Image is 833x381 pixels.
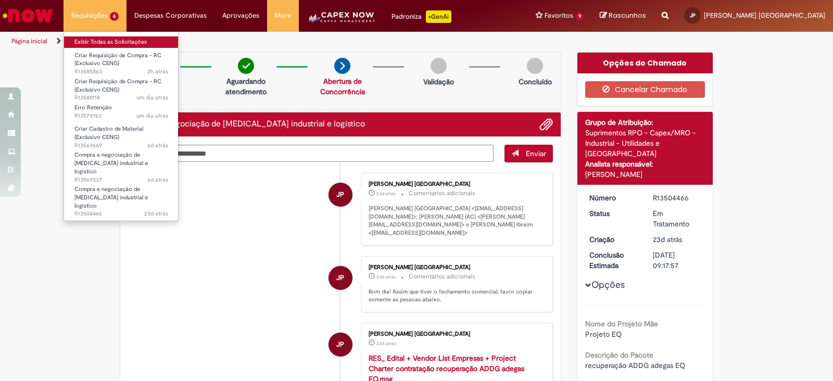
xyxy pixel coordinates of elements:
[690,12,696,19] span: JP
[585,117,705,128] div: Grupo de Atribuição:
[609,10,646,20] span: Rascunhos
[336,265,344,290] span: JP
[74,68,168,76] span: R13585863
[585,128,705,159] div: Suprimentos RPO - Capex/MRO - Industrial - Utilidades e [GEOGRAPHIC_DATA]
[64,31,179,221] ul: Requisições
[582,208,646,219] dt: Status
[128,145,494,162] textarea: Digite sua mensagem aqui...
[74,185,148,209] span: Compra e negociação de [MEDICAL_DATA] industrial e logístico
[369,331,542,337] div: [PERSON_NAME] [GEOGRAPHIC_DATA]
[147,68,168,75] span: 2h atrás
[539,118,553,131] button: Adicionar anexos
[222,10,259,21] span: Aprovações
[376,274,396,280] time: 09/09/2025 09:18:50
[504,145,553,162] button: Enviar
[74,125,143,141] span: Criar Cadastro de Material (Exclusivo CENG)
[110,12,119,21] span: 6
[376,340,396,347] span: 23d atrás
[704,11,825,20] span: [PERSON_NAME] [GEOGRAPHIC_DATA]
[577,53,713,73] div: Opções do Chamado
[64,76,179,98] a: Aberto R13580118 : Criar Requisição de Compra - RC (Exclusivo CENG)
[74,52,161,68] span: Criar Requisição de Compra - RC (Exclusivo CENG)
[653,235,682,244] time: 09/09/2025 09:17:53
[147,142,168,149] span: 6d atrás
[527,58,543,74] img: img-circle-grey.png
[144,210,168,218] span: 23d atrás
[582,234,646,245] dt: Criação
[11,37,47,45] a: Página inicial
[74,151,148,175] span: Compra e negociação de [MEDICAL_DATA] industrial e logístico
[64,149,179,172] a: Aberto R13569337 : Compra e negociação de Capex industrial e logístico
[329,333,352,357] div: Jediael Domingos Portugal
[136,94,168,101] span: um dia atrás
[526,149,546,158] span: Enviar
[329,183,352,207] div: Jediael Domingos Portugal
[582,193,646,203] dt: Número
[336,182,344,207] span: JP
[74,210,168,218] span: R13504466
[653,234,701,245] div: 09/09/2025 09:17:53
[320,77,365,96] a: Abertura de Concorrência
[585,329,622,339] span: Projeto EQ
[74,94,168,102] span: R13580118
[221,76,271,97] p: Aguardando atendimento
[653,235,682,244] span: 23d atrás
[136,112,168,120] span: um dia atrás
[147,68,168,75] time: 01/10/2025 12:54:49
[376,274,396,280] span: 23d atrás
[653,193,701,203] div: R13504466
[376,340,396,347] time: 09/09/2025 09:17:46
[600,11,646,21] a: Rascunhos
[423,77,454,87] p: Validação
[74,142,168,150] span: R13569669
[128,120,365,129] h2: Compra e negociação de Capex industrial e logístico Histórico de tíquete
[426,10,451,23] p: +GenAi
[74,104,112,111] span: Erro Retenção
[336,332,344,357] span: JP
[585,361,685,370] span: recuperação ADDG adegas EQ
[585,169,705,180] div: [PERSON_NAME]
[238,58,254,74] img: check-circle-green.png
[334,58,350,74] img: arrow-next.png
[64,123,179,146] a: Aberto R13569669 : Criar Cadastro de Material (Exclusivo CENG)
[275,10,291,21] span: More
[653,208,701,229] div: Em Tratamento
[653,250,701,271] div: [DATE] 09:17:57
[369,181,542,187] div: [PERSON_NAME] [GEOGRAPHIC_DATA]
[409,189,475,198] small: Comentários adicionais
[376,190,396,197] time: 09/09/2025 09:19:26
[1,5,55,26] img: ServiceNow
[74,112,168,120] span: R13579763
[585,159,705,169] div: Analista responsável:
[136,112,168,120] time: 30/09/2025 08:38:08
[585,350,653,360] b: Descrição do Pacote
[369,264,542,271] div: [PERSON_NAME] [GEOGRAPHIC_DATA]
[585,81,705,98] button: Cancelar Chamado
[8,32,548,51] ul: Trilhas de página
[64,102,179,121] a: Aberto R13579763 : Erro Retenção
[74,78,161,94] span: Criar Requisição de Compra - RC (Exclusivo CENG)
[134,10,207,21] span: Despesas Corporativas
[409,272,475,281] small: Comentários adicionais
[64,50,179,72] a: Aberto R13585863 : Criar Requisição de Compra - RC (Exclusivo CENG)
[147,176,168,184] span: 6d atrás
[64,36,179,48] a: Exibir Todas as Solicitações
[71,10,108,21] span: Requisições
[369,205,542,237] p: [PERSON_NAME] [GEOGRAPHIC_DATA] <[EMAIL_ADDRESS][DOMAIN_NAME]>; [PERSON_NAME] (AC) <[PERSON_NAME]...
[575,12,584,21] span: 9
[582,250,646,271] dt: Conclusão Estimada
[144,210,168,218] time: 09/09/2025 09:17:55
[585,319,658,328] b: Nome do Projeto Mãe
[376,190,396,197] span: 23d atrás
[392,10,451,23] div: Padroniza
[307,10,376,31] img: CapexLogo5.png
[329,266,352,290] div: Jediael Domingos Portugal
[136,94,168,101] time: 30/09/2025 09:30:41
[545,10,573,21] span: Favoritos
[369,288,542,304] p: Bom dia! Assim que tiver o fechamento comercial, favor copiar somente as pessoas abaixo.
[64,184,179,206] a: Aberto R13504466 : Compra e negociação de Capex industrial e logístico
[431,58,447,74] img: img-circle-grey.png
[147,142,168,149] time: 26/09/2025 10:15:00
[519,77,552,87] p: Concluído
[74,176,168,184] span: R13569337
